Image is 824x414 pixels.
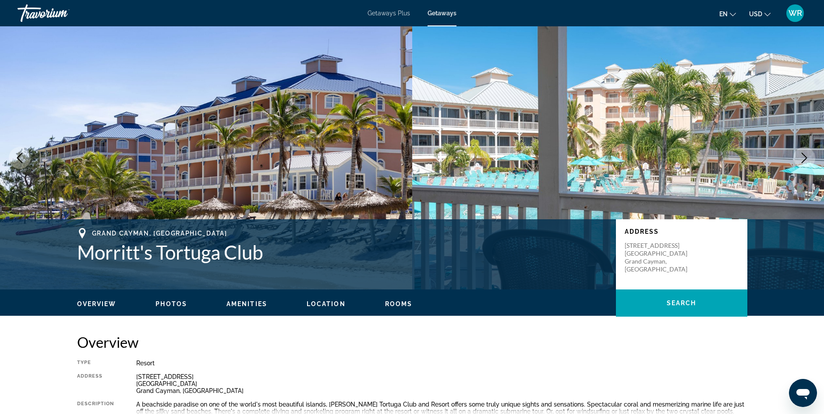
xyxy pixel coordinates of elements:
button: Change currency [749,7,771,20]
button: Location [307,300,346,308]
span: Location [307,300,346,307]
div: [STREET_ADDRESS] [GEOGRAPHIC_DATA] Grand Cayman, [GEOGRAPHIC_DATA] [136,373,747,394]
span: Grand Cayman, [GEOGRAPHIC_DATA] [92,230,227,237]
span: Photos [156,300,187,307]
p: [STREET_ADDRESS] [GEOGRAPHIC_DATA] Grand Cayman, [GEOGRAPHIC_DATA] [625,242,695,273]
h1: Morritt's Tortuga Club [77,241,607,264]
div: Resort [136,360,747,367]
button: Overview [77,300,117,308]
div: Type [77,360,114,367]
h2: Overview [77,333,747,351]
button: Photos [156,300,187,308]
span: WR [789,9,802,18]
p: Address [625,228,739,235]
span: Search [667,300,697,307]
button: Change language [719,7,736,20]
button: Amenities [226,300,267,308]
span: Rooms [385,300,413,307]
span: USD [749,11,762,18]
button: Rooms [385,300,413,308]
a: Getaways [428,10,456,17]
button: Previous image [9,147,31,169]
button: Search [616,289,747,317]
a: Travorium [18,2,105,25]
span: Overview [77,300,117,307]
span: en [719,11,728,18]
span: Amenities [226,300,267,307]
button: Next image [793,147,815,169]
a: Getaways Plus [368,10,410,17]
div: Address [77,373,114,394]
button: User Menu [784,4,806,22]
iframe: Button to launch messaging window [789,379,817,407]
